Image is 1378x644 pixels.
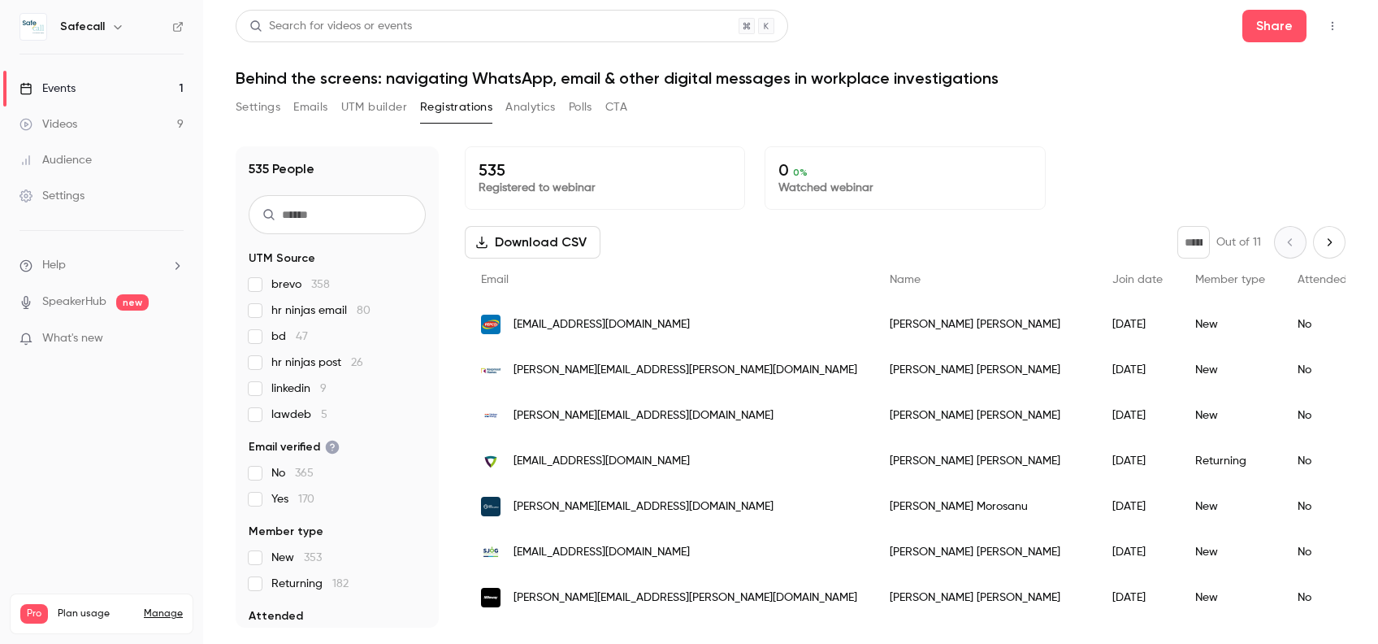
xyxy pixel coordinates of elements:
[481,497,500,516] img: nepirockcastle.com
[144,607,183,620] a: Manage
[481,406,500,425] img: harbourenergy.com
[513,316,690,333] span: [EMAIL_ADDRESS][DOMAIN_NAME]
[298,494,314,505] span: 170
[116,294,149,311] span: new
[481,451,500,471] img: mddus.com
[271,329,308,345] span: bd
[271,576,349,592] span: Returning
[1281,484,1363,529] div: No
[296,331,308,342] span: 47
[1298,274,1347,285] span: Attended
[19,188,84,204] div: Settings
[19,152,92,168] div: Audience
[271,302,370,319] span: hr ninjas email
[1195,274,1265,285] span: Member type
[1112,274,1163,285] span: Join date
[605,94,627,120] button: CTA
[481,274,509,285] span: Email
[332,578,349,590] span: 182
[293,94,327,120] button: Emails
[1281,347,1363,393] div: No
[873,393,1096,438] div: [PERSON_NAME] [PERSON_NAME]
[271,550,322,566] span: New
[569,94,592,120] button: Polls
[60,19,105,35] h6: Safecall
[793,167,808,178] span: 0 %
[1179,302,1281,347] div: New
[249,524,323,540] span: Member type
[164,332,184,346] iframe: Noticeable Trigger
[513,544,690,561] span: [EMAIL_ADDRESS][DOMAIN_NAME]
[295,468,314,479] span: 365
[481,588,500,607] img: mileway.com
[1096,393,1179,438] div: [DATE]
[1179,438,1281,484] div: Returning
[481,542,500,562] img: sjog.org.uk
[19,116,77,133] div: Videos
[19,257,184,274] li: help-dropdown-opener
[357,305,370,316] span: 80
[236,94,280,120] button: Settings
[58,607,134,620] span: Plan usage
[513,498,773,516] span: [PERSON_NAME][EMAIL_ADDRESS][DOMAIN_NAME]
[890,274,921,285] span: Name
[271,407,327,423] span: lawdeb
[271,465,314,481] span: No
[513,453,690,470] span: [EMAIL_ADDRESS][DOMAIN_NAME]
[1281,438,1363,484] div: No
[236,68,1345,88] h1: Behind the screens: navigating WhatsApp, email & other digital messages in workplace investigations
[271,355,363,371] span: hr ninjas post
[420,94,492,120] button: Registrations
[1281,575,1363,620] div: No
[479,180,731,196] p: Registered to webinar
[1096,484,1179,529] div: [DATE]
[481,360,500,380] img: keepmoat.com
[873,575,1096,620] div: [PERSON_NAME] [PERSON_NAME]
[1096,438,1179,484] div: [DATE]
[505,94,556,120] button: Analytics
[320,383,327,394] span: 9
[321,409,327,420] span: 5
[19,80,76,97] div: Events
[249,608,303,624] span: Attended
[1179,347,1281,393] div: New
[481,315,500,334] img: pepco.eu
[513,362,857,379] span: [PERSON_NAME][EMAIL_ADDRESS][PERSON_NAME][DOMAIN_NAME]
[341,94,407,120] button: UTM builder
[1179,484,1281,529] div: New
[778,180,1031,196] p: Watched webinar
[1313,226,1345,259] button: Next page
[351,357,363,368] span: 26
[20,14,46,40] img: Safecall
[873,347,1096,393] div: [PERSON_NAME] [PERSON_NAME]
[271,491,314,507] span: Yes
[873,438,1096,484] div: [PERSON_NAME] [PERSON_NAME]
[304,552,322,563] span: 353
[311,279,330,290] span: 358
[271,381,327,397] span: linkedin
[513,590,857,607] span: [PERSON_NAME][EMAIL_ADDRESS][PERSON_NAME][DOMAIN_NAME]
[1096,347,1179,393] div: [DATE]
[20,604,48,624] span: Pro
[249,250,315,267] span: UTM Source
[42,294,106,311] a: SpeakerHub
[1096,302,1179,347] div: [DATE]
[249,439,340,455] span: Email verified
[1096,529,1179,575] div: [DATE]
[1281,302,1363,347] div: No
[42,330,103,347] span: What's new
[1179,529,1281,575] div: New
[271,276,330,293] span: brevo
[1179,393,1281,438] div: New
[1281,393,1363,438] div: No
[873,302,1096,347] div: [PERSON_NAME] [PERSON_NAME]
[465,226,600,259] button: Download CSV
[1179,575,1281,620] div: New
[42,257,66,274] span: Help
[1242,10,1306,42] button: Share
[513,407,773,424] span: [PERSON_NAME][EMAIL_ADDRESS][DOMAIN_NAME]
[873,484,1096,529] div: [PERSON_NAME] Morosanu
[249,18,412,35] div: Search for videos or events
[1096,575,1179,620] div: [DATE]
[1281,529,1363,575] div: No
